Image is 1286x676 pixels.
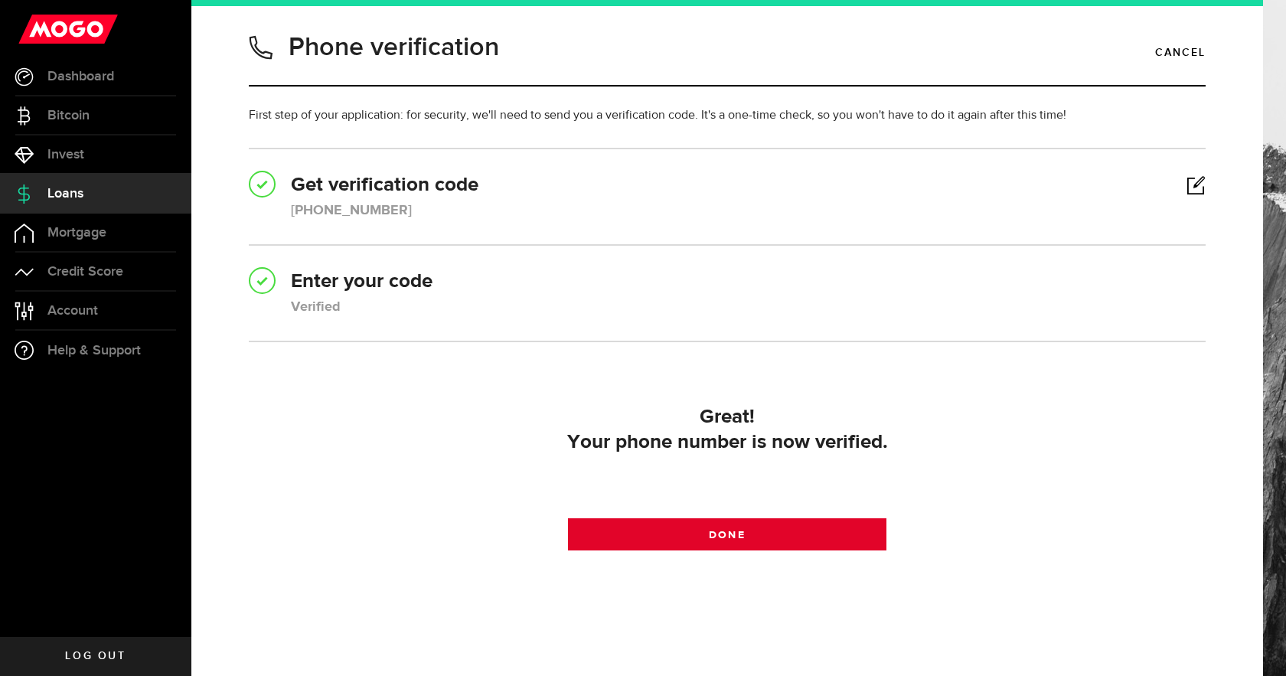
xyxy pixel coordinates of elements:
span: Mortgage [47,226,106,240]
span: Credit Score [47,265,123,279]
span: Done [709,530,745,540]
p: First step of your application: for security, we'll need to send you a verification code. It's a ... [249,106,1206,125]
h2: Great! [258,405,1196,430]
span: Bitcoin [47,109,90,122]
span: Dashboard [47,70,114,83]
div: Your phone number is now verified. [258,430,1196,456]
h1: Phone verification [289,28,499,67]
span: Loans [47,187,83,201]
a: Cancel [1155,40,1206,66]
button: Open LiveChat chat widget [12,6,58,52]
span: Invest [47,148,84,162]
div: Verified [291,297,341,318]
a: Done [568,518,887,550]
span: Log out [65,651,126,661]
h2: Get verification code [249,172,1206,199]
div: [PHONE_NUMBER] [291,201,412,221]
span: Account [47,304,98,318]
h2: Enter your code [249,269,1206,296]
span: Help & Support [47,344,141,358]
